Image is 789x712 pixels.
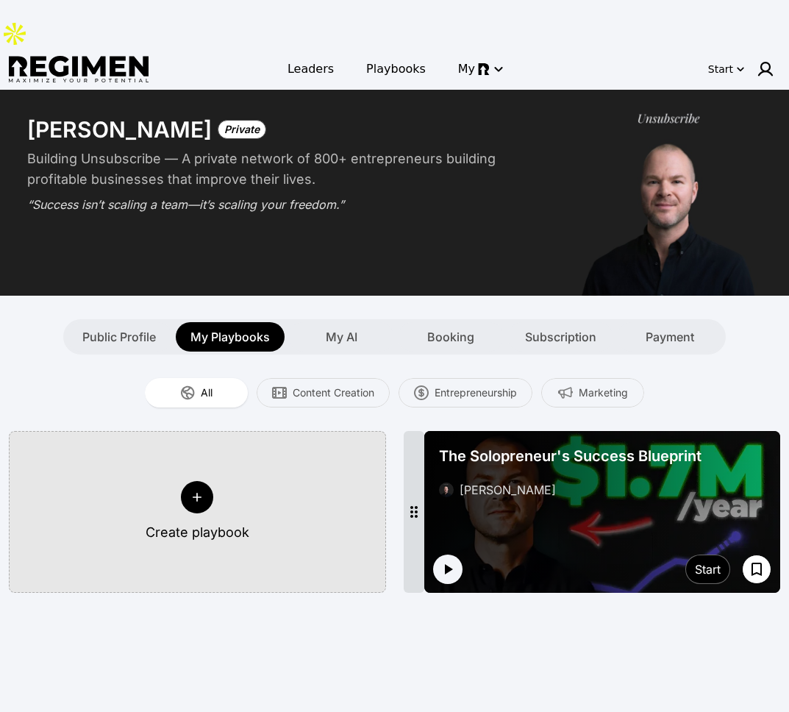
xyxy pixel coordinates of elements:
[218,120,266,139] div: Private
[272,385,287,400] img: Content Creation
[190,328,270,346] span: My Playbooks
[146,522,249,543] div: Create playbook
[145,378,248,407] button: All
[66,322,172,352] button: Public Profile
[279,56,343,82] a: Leaders
[27,149,549,190] div: Building Unsubscribe — A private network of 800+ entrepreneurs building profitable businesses tha...
[525,328,596,346] span: Subscription
[435,385,517,400] span: Entrepreneurship
[288,322,394,352] button: My AI
[293,385,374,400] span: Content Creation
[742,555,771,584] button: Save
[9,431,386,593] button: Create playbook
[366,60,426,78] span: Playbooks
[439,483,454,497] img: avatar of Justin Welsh
[414,385,429,400] img: Entrepreneurship
[449,56,510,82] button: My
[460,481,556,499] div: [PERSON_NAME]
[82,328,156,346] span: Public Profile
[458,60,475,78] span: My
[9,56,149,83] img: Regimen logo
[541,378,644,407] button: Marketing
[433,555,463,584] button: Play intro
[180,385,195,400] img: All
[257,378,390,407] button: Content Creation
[695,560,721,578] div: Start
[398,322,504,352] button: Booking
[27,116,212,143] div: [PERSON_NAME]
[27,196,549,213] div: “Success isn’t scaling a team—it’s scaling your freedom.”
[646,328,694,346] span: Payment
[439,446,701,466] span: The Solopreneur's Success Blueprint
[326,328,357,346] span: My AI
[757,60,774,78] img: user icon
[288,60,334,78] span: Leaders
[399,378,532,407] button: Entrepreneurship
[176,322,285,352] button: My Playbooks
[201,385,213,400] span: All
[427,328,474,346] span: Booking
[579,385,628,400] span: Marketing
[558,385,573,400] img: Marketing
[685,555,730,584] button: Start
[617,322,723,352] button: Payment
[507,322,613,352] button: Subscription
[357,56,435,82] a: Playbooks
[705,57,748,81] button: Start
[708,62,733,76] div: Start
